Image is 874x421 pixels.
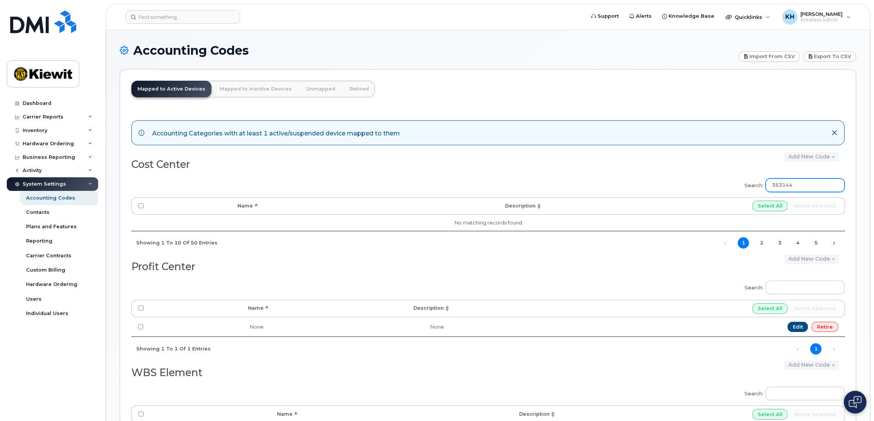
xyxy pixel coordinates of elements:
div: Showing 1 to 10 of 50 entries [131,236,217,249]
a: 4 [792,237,803,249]
input: Search: [766,178,845,192]
a: Next [828,237,840,249]
a: Import from CSV [739,51,800,62]
a: Add new code [784,254,839,264]
a: 5 [810,237,822,249]
a: Add new code [784,152,839,162]
label: Search: [740,382,845,403]
a: Edit [788,322,808,332]
th: Description: activate to sort column ascending [260,197,543,215]
input: Select All [752,409,788,419]
h1: Accounting Codes [120,44,735,57]
a: Mapped to Active Devices [131,81,211,97]
a: 1 [738,237,749,249]
input: Select All [752,201,788,211]
th: Name: activate to sort column descending [150,197,260,215]
input: Select All [752,303,788,314]
input: Search: [766,281,845,294]
a: Add new code [784,360,839,370]
h2: Cost Center [131,159,482,170]
a: Retire [812,322,838,332]
td: None [150,317,270,337]
a: Mapped to Inactive Devices [214,81,298,97]
div: Accounting Categories with at least 1 active/suspended device mapped to them [152,128,400,138]
label: Search: [740,276,845,297]
a: 1 [810,343,822,355]
th: Description: activate to sort column ascending [270,300,451,317]
a: 3 [774,237,785,249]
h2: WBS Element [131,367,482,378]
a: 2 [756,237,767,249]
a: Next [828,343,840,355]
a: Unmapped [300,81,341,97]
img: Open chat [849,396,862,408]
input: Search: [766,387,845,400]
td: No matching records found [131,215,845,231]
h2: Profit Center [131,261,482,272]
a: Previous [720,237,731,249]
th: Name: activate to sort column descending [150,300,270,317]
div: Showing 1 to 1 of 1 entries [131,342,211,355]
a: Previous [792,343,803,355]
a: Export to CSV [803,51,856,62]
a: Retired [344,81,375,97]
label: Search: [740,174,845,195]
td: None [270,317,451,337]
